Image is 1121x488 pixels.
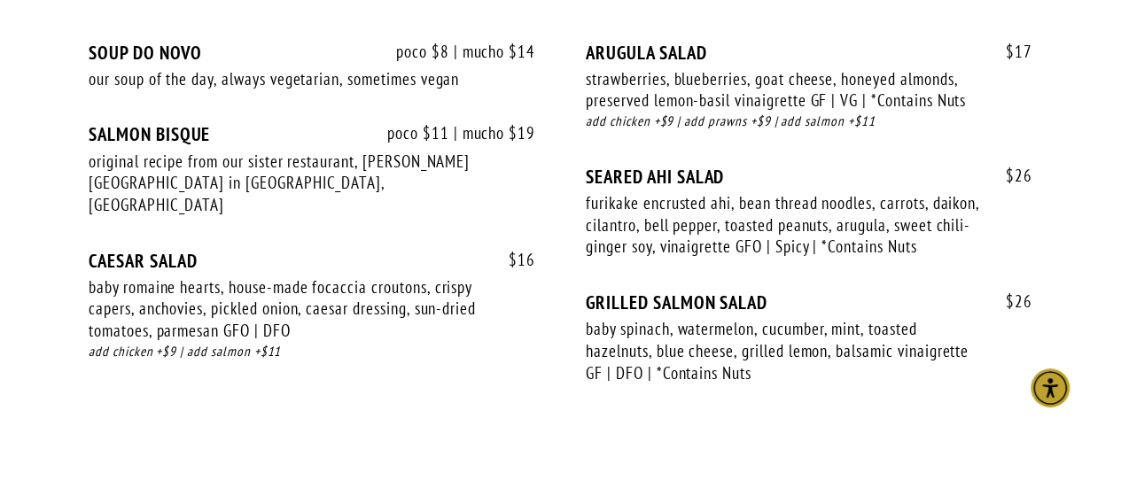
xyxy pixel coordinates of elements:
span: 26 [988,166,1032,186]
span: 16 [491,250,535,270]
div: GRILLED SALMON SALAD [586,291,1032,314]
span: $ [509,249,518,270]
div: furikake encrusted ahi, bean thread noodles, carrots, daikon, cilantro, bell pepper, toasted pean... [586,192,982,258]
div: baby spinach, watermelon, cucumber, mint, toasted hazelnuts, blue cheese, grilled lemon, balsamic... [586,318,982,383]
span: $ [1006,41,1015,62]
span: poco $11 | mucho $19 [370,123,535,143]
div: CAESAR SALAD [89,250,535,272]
div: add chicken +$9 | add prawns +$9 | add salmon +$11 [586,112,1032,132]
div: Accessibility Menu [1031,368,1070,407]
div: strawberries, blueberries, goat cheese, honeyed almonds, preserved lemon-basil vinaigrette GF | V... [586,68,982,112]
div: SOUP DO NOVO [89,42,535,64]
div: SEARED AHI SALAD [586,166,1032,188]
span: $ [1006,290,1015,312]
div: our soup of the day, always vegetarian, sometimes vegan [89,68,485,90]
div: original recipe from our sister restaurant, [PERSON_NAME][GEOGRAPHIC_DATA] in [GEOGRAPHIC_DATA], ... [89,151,485,216]
span: 26 [988,291,1032,312]
span: $ [1006,165,1015,186]
span: 17 [988,42,1032,62]
div: add chicken +$9 | add salmon +$11 [89,342,535,362]
div: baby romaine hearts, house-made focaccia croutons, crispy capers, anchovies, pickled onion, caesa... [89,276,485,342]
div: SALMON BISQUE [89,123,535,145]
span: poco $8 | mucho $14 [378,42,535,62]
div: ARUGULA SALAD [586,42,1032,64]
